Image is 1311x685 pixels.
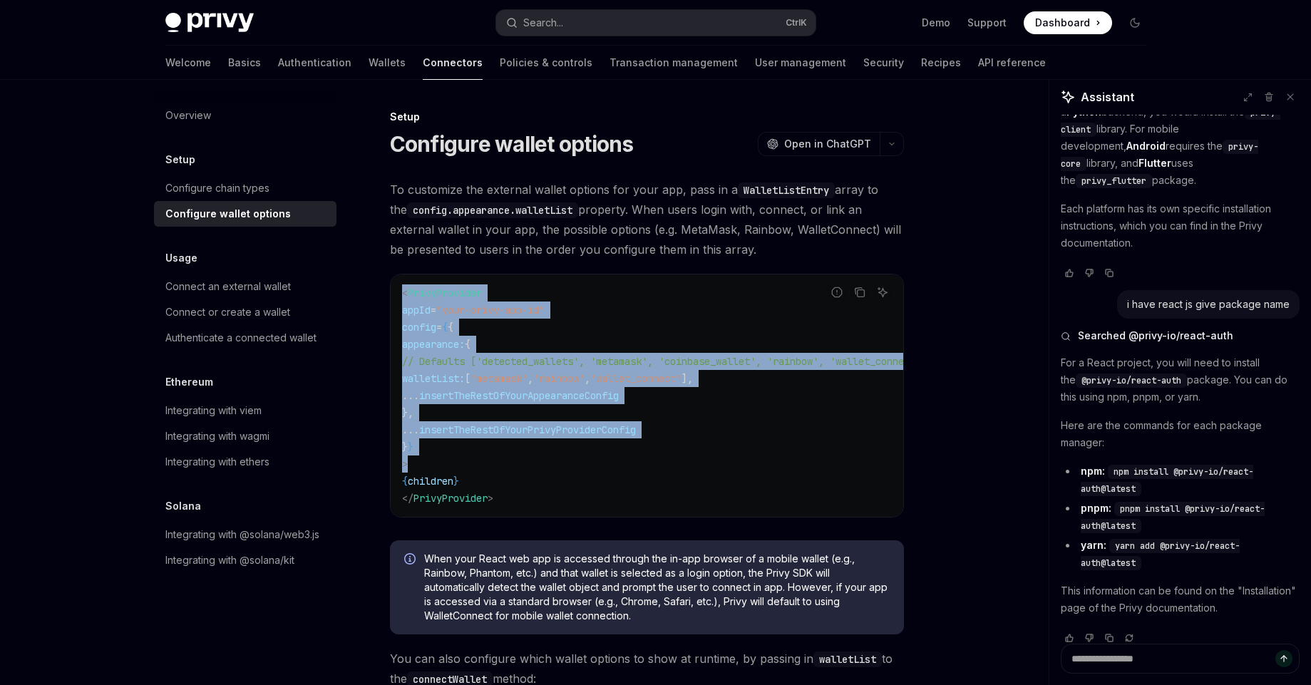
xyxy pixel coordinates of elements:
[228,46,261,80] a: Basics
[424,552,890,623] span: When your React web app is accessed through the in-app browser of a mobile wallet (e.g., Rainbow,...
[165,151,195,168] h5: Setup
[1081,465,1105,477] strong: npm:
[1061,354,1300,406] p: For a React project, you will need to install the package. You can do this using npm, pnpm, or yarn.
[165,526,319,543] div: Integrating with @solana/web3.js
[1061,631,1078,645] button: Vote that response was good
[165,249,197,267] h5: Usage
[408,441,413,453] span: }
[402,458,408,470] span: >
[1061,266,1078,280] button: Vote that response was good
[165,278,291,295] div: Connect an external wallet
[165,428,269,445] div: Integrating with wagmi
[610,46,738,80] a: Transaction management
[828,283,846,302] button: Report incorrect code
[850,283,869,302] button: Copy the contents from the code block
[1061,107,1280,135] span: privy-client
[402,304,431,316] span: appId
[1061,329,1300,343] button: Searched @privy-io/react-auth
[165,552,294,569] div: Integrating with @solana/kit
[165,304,290,321] div: Connect or create a wallet
[1061,141,1258,170] span: privy-core
[165,107,211,124] div: Overview
[165,205,291,222] div: Configure wallet options
[390,131,634,157] h1: Configure wallet options
[402,441,408,453] span: }
[165,402,262,419] div: Integrating with viem
[682,372,693,385] span: ],
[1081,266,1098,280] button: Vote that response was not good
[1121,631,1138,645] button: Reload last chat
[1024,11,1112,34] a: Dashboard
[471,372,528,385] span: 'metamask'
[448,321,453,334] span: {
[402,475,408,488] span: {
[528,372,533,385] span: ,
[1081,631,1098,645] button: Vote that response was not good
[402,321,436,334] span: config
[402,389,419,402] span: ...
[408,475,453,488] span: children
[154,522,336,547] a: Integrating with @solana/web3.js
[154,547,336,573] a: Integrating with @solana/kit
[1061,200,1300,252] p: Each platform has its own specific installation instructions, which you can find in the Privy doc...
[922,16,950,30] a: Demo
[500,46,592,80] a: Policies & controls
[413,492,488,505] span: PrivyProvider
[165,374,213,391] h5: Ethereum
[404,553,418,567] svg: Info
[154,449,336,475] a: Integrating with ethers
[863,46,904,80] a: Security
[154,201,336,227] a: Configure wallet options
[1081,503,1265,532] span: pnpm install @privy-io/react-auth@latest
[1066,105,1101,118] strong: Python
[758,132,880,156] button: Open in ChatGPT
[436,304,545,316] span: "your-privy-app-id"
[402,406,413,419] span: },
[408,287,482,299] span: PrivyProvider
[154,398,336,423] a: Integrating with viem
[165,180,269,197] div: Configure chain types
[786,17,807,29] span: Ctrl K
[585,372,590,385] span: ,
[1081,375,1181,386] span: @privy-io/react-auth
[165,498,201,515] h5: Solana
[465,338,471,351] span: {
[402,338,465,351] span: appearance:
[431,304,436,316] span: =
[165,13,254,33] img: dark logo
[921,46,961,80] a: Recipes
[873,283,892,302] button: Ask AI
[1061,582,1300,617] p: This information can be found on the "Installation" page of the Privy documentation.
[390,180,904,259] span: To customize the external wallet options for your app, pass in a array to the property. When user...
[407,202,578,218] code: config.appearance.walletList
[402,287,408,299] span: <
[1081,540,1240,569] span: yarn add @privy-io/react-auth@latest
[402,372,465,385] span: walletList:
[419,389,619,402] span: insertTheRestOfYourAppearanceConfig
[1061,644,1300,674] textarea: Ask a question...
[978,46,1046,80] a: API reference
[154,274,336,299] a: Connect an external wallet
[154,103,336,128] a: Overview
[1081,88,1134,105] span: Assistant
[154,325,336,351] a: Authenticate a connected wallet
[165,329,317,346] div: Authenticate a connected wallet
[154,423,336,449] a: Integrating with wagmi
[154,175,336,201] a: Configure chain types
[1081,502,1111,514] strong: pnpm:
[496,10,816,36] button: Open search
[1127,297,1290,311] div: i have react js give package name
[533,372,585,385] span: 'rainbow'
[784,137,871,151] span: Open in ChatGPT
[436,321,442,334] span: =
[154,299,336,325] a: Connect or create a wallet
[402,492,413,505] span: </
[442,321,448,334] span: {
[165,46,211,80] a: Welcome
[523,14,563,31] div: Search...
[967,16,1007,30] a: Support
[1081,466,1253,495] span: npm install @privy-io/react-auth@latest
[488,492,493,505] span: >
[1061,417,1300,451] p: Here are the commands for each package manager:
[1101,631,1118,645] button: Copy chat response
